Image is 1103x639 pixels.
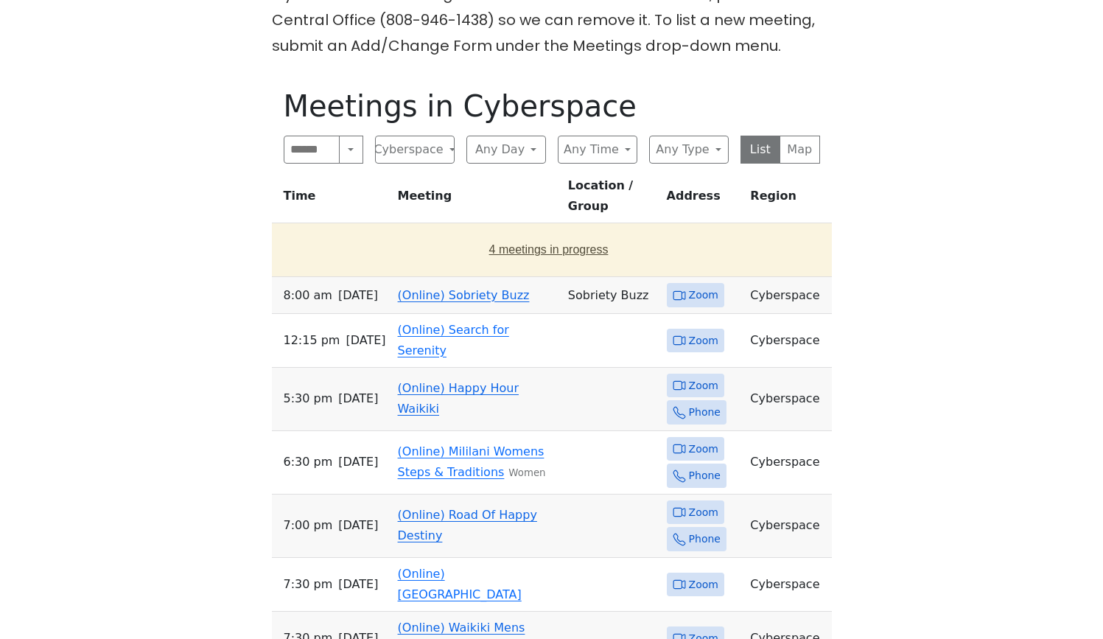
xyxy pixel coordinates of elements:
button: Any Time [558,136,637,164]
span: [DATE] [338,388,378,409]
button: Any Type [649,136,729,164]
button: Map [780,136,820,164]
td: Cyberspace [744,495,831,558]
th: Meeting [392,175,562,223]
span: Zoom [689,377,718,395]
a: (Online) Road Of Happy Destiny [398,508,537,542]
span: 5:30 PM [284,388,333,409]
span: Phone [689,467,721,485]
td: Sobriety Buzz [562,277,661,314]
span: Zoom [689,576,718,594]
a: (Online) Search for Serenity [398,323,509,357]
span: 8:00 AM [284,285,332,306]
td: Cyberspace [744,558,831,612]
span: Zoom [689,503,718,522]
h1: Meetings in Cyberspace [284,88,820,124]
span: 12:15 PM [284,330,340,351]
span: Zoom [689,440,718,458]
td: Cyberspace [744,431,831,495]
th: Time [272,175,392,223]
span: Zoom [689,332,718,350]
td: Cyberspace [744,277,831,314]
span: [DATE] [346,330,385,351]
span: [DATE] [338,515,378,536]
span: Phone [689,403,721,422]
span: 7:30 PM [284,574,333,595]
button: List [740,136,781,164]
a: (Online) Sobriety Buzz [398,288,530,302]
span: 6:30 PM [284,452,333,472]
button: Search [339,136,363,164]
span: 7:00 PM [284,515,333,536]
a: (Online) [GEOGRAPHIC_DATA] [398,567,522,601]
th: Region [744,175,831,223]
td: Cyberspace [744,368,831,431]
td: Cyberspace [744,314,831,368]
small: Women [508,467,545,478]
span: Phone [689,530,721,548]
button: 4 meetings in progress [278,229,820,270]
span: [DATE] [338,285,378,306]
span: [DATE] [338,452,378,472]
button: Any Day [466,136,546,164]
a: (Online) Happy Hour Waikiki [398,381,519,416]
input: Search [284,136,340,164]
span: [DATE] [338,574,378,595]
th: Location / Group [562,175,661,223]
a: (Online) Mililani Womens Steps & Traditions [398,444,545,479]
th: Address [661,175,745,223]
span: Zoom [689,286,718,304]
button: Cyberspace [375,136,455,164]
